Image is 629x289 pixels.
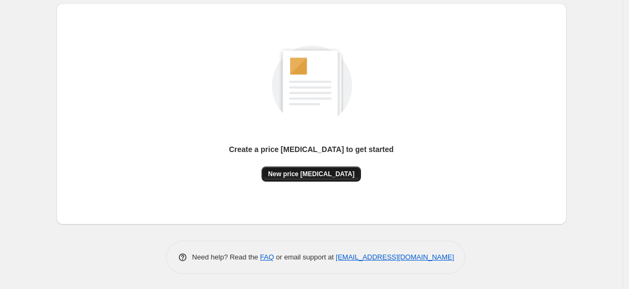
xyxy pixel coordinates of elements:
[268,170,355,178] span: New price [MEDICAL_DATA]
[229,144,394,155] p: Create a price [MEDICAL_DATA] to get started
[274,253,336,261] span: or email support at
[192,253,261,261] span: Need help? Read the
[262,167,361,182] button: New price [MEDICAL_DATA]
[260,253,274,261] a: FAQ
[336,253,454,261] a: [EMAIL_ADDRESS][DOMAIN_NAME]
